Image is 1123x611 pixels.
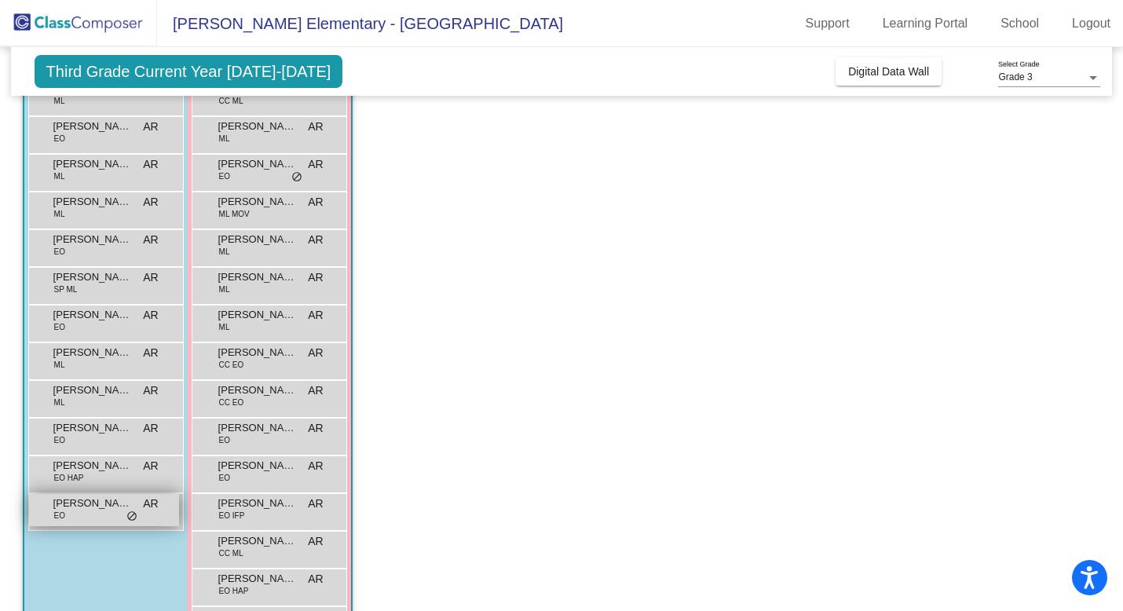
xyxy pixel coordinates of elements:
span: CC EO [219,359,244,371]
span: EO [54,321,65,333]
span: do_not_disturb_alt [126,510,137,523]
span: AR [143,496,158,512]
span: [PERSON_NAME] [218,345,297,360]
span: [PERSON_NAME] [218,119,297,134]
span: [PERSON_NAME] [218,420,297,436]
span: AR [143,194,158,210]
span: Digital Data Wall [848,65,929,78]
span: AR [308,119,323,135]
span: AR [308,420,323,437]
span: EO [219,170,230,182]
span: AR [143,156,158,173]
span: do_not_disturb_alt [291,171,302,184]
span: [PERSON_NAME] [218,269,297,285]
span: AR [308,458,323,474]
span: [PERSON_NAME] [218,307,297,323]
span: ML [54,397,65,408]
span: [PERSON_NAME] [218,194,297,210]
span: [PERSON_NAME] [218,156,297,172]
span: [PERSON_NAME] [218,232,297,247]
span: [PERSON_NAME] Elementary - [GEOGRAPHIC_DATA] [157,11,563,36]
span: [PERSON_NAME] [53,420,132,436]
button: Digital Data Wall [836,57,942,86]
span: ML MOV [219,208,250,220]
span: AR [143,232,158,248]
span: CC ML [219,547,243,559]
span: EO [54,246,65,258]
span: SP ML [54,284,78,295]
span: ML [219,321,230,333]
span: EO [54,510,65,521]
span: Grade 3 [998,71,1032,82]
span: [PERSON_NAME] [53,194,132,210]
span: [PERSON_NAME] [53,269,132,285]
span: [PERSON_NAME] [53,496,132,511]
span: AR [308,307,323,324]
span: EO IFP [219,510,245,521]
span: ML [54,208,65,220]
span: AR [143,345,158,361]
span: CC EO [219,397,244,408]
span: ML [219,246,230,258]
span: AR [308,571,323,587]
span: [PERSON_NAME] [218,533,297,549]
span: [PERSON_NAME] [218,458,297,474]
span: AR [308,269,323,286]
span: AR [143,269,158,286]
span: EO [54,434,65,446]
a: Support [793,11,862,36]
span: EO [219,434,230,446]
span: ML [54,359,65,371]
span: AR [143,382,158,399]
span: [PERSON_NAME] [53,345,132,360]
a: Logout [1059,11,1123,36]
span: AR [143,307,158,324]
span: [PERSON_NAME] [53,458,132,474]
span: AR [308,345,323,361]
a: Learning Portal [870,11,981,36]
span: AR [308,382,323,399]
span: ML [54,95,65,107]
span: AR [308,194,323,210]
span: AR [308,533,323,550]
span: AR [308,232,323,248]
span: AR [143,119,158,135]
span: ML [219,133,230,145]
span: EO [54,133,65,145]
span: ML [54,170,65,182]
span: AR [308,496,323,512]
span: [PERSON_NAME] [53,382,132,398]
span: EO [219,472,230,484]
span: CC ML [219,95,243,107]
span: ML [219,284,230,295]
span: [PERSON_NAME] [218,382,297,398]
a: School [988,11,1052,36]
span: AR [143,458,158,474]
span: AR [143,420,158,437]
span: Third Grade Current Year [DATE]-[DATE] [35,55,343,88]
span: [PERSON_NAME] [218,496,297,511]
span: EO HAP [54,472,84,484]
span: [PERSON_NAME] [218,571,297,587]
span: EO HAP [219,585,249,597]
span: [PERSON_NAME] [53,119,132,134]
span: AR [308,156,323,173]
span: [PERSON_NAME] [53,232,132,247]
span: [PERSON_NAME] [53,156,132,172]
span: [PERSON_NAME] [53,307,132,323]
